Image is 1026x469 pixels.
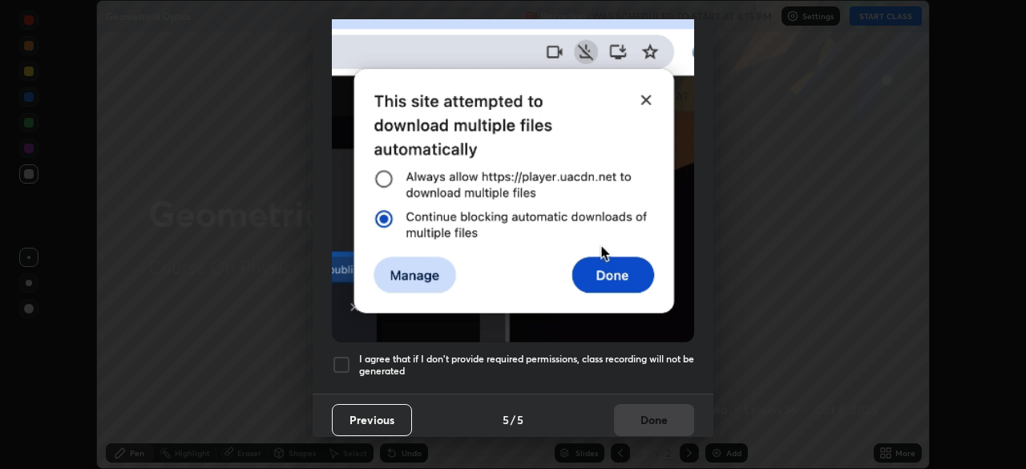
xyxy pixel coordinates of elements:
[511,411,515,428] h4: /
[517,411,523,428] h4: 5
[332,404,412,436] button: Previous
[359,353,694,378] h5: I agree that if I don't provide required permissions, class recording will not be generated
[503,411,509,428] h4: 5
